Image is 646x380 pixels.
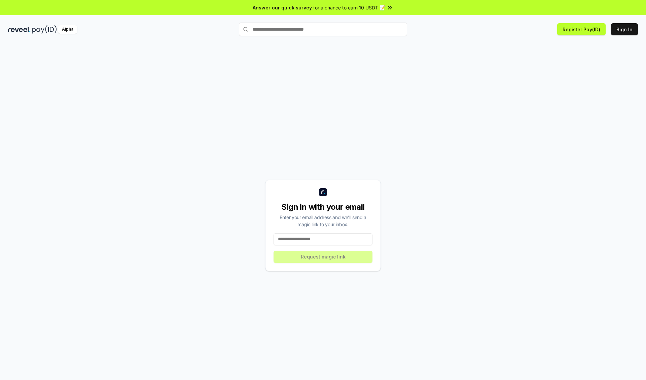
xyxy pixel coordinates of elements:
button: Sign In [611,23,638,35]
span: Answer our quick survey [253,4,312,11]
div: Enter your email address and we’ll send a magic link to your inbox. [274,214,372,228]
img: reveel_dark [8,25,31,34]
img: logo_small [319,188,327,196]
div: Alpha [58,25,77,34]
button: Register Pay(ID) [557,23,606,35]
span: for a chance to earn 10 USDT 📝 [313,4,385,11]
div: Sign in with your email [274,202,372,212]
img: pay_id [32,25,57,34]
